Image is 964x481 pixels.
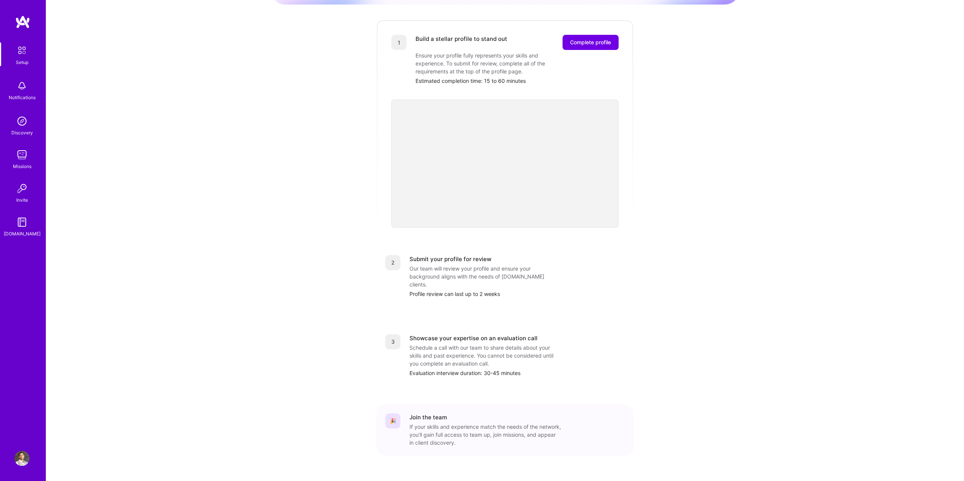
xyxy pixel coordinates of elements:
div: Setup [16,58,28,66]
div: 2 [385,255,400,270]
div: Schedule a call with our team to share details about your skills and past experience. You cannot ... [409,344,561,367]
img: discovery [14,114,30,129]
img: teamwork [14,147,30,162]
iframe: video [391,100,619,228]
span: Complete profile [570,39,611,46]
img: logo [15,15,30,29]
a: User Avatar [12,451,31,466]
div: Ensure your profile fully represents your skills and experience. To submit for review, complete a... [416,51,567,75]
div: Evaluation interview duration: 30-45 minutes [409,369,625,377]
img: bell [14,78,30,93]
div: Build a stellar profile to stand out [416,35,507,50]
div: 3 [385,334,400,349]
div: Notifications [9,93,36,101]
img: guide book [14,215,30,230]
div: Showcase your expertise on an evaluation call [409,334,537,342]
div: [DOMAIN_NAME] [4,230,41,238]
img: setup [14,42,30,58]
div: Invite [16,196,28,204]
div: Submit your profile for review [409,255,491,263]
img: Invite [14,181,30,196]
div: Our team will review your profile and ensure your background aligns with the needs of [DOMAIN_NAM... [409,265,561,288]
div: Profile review can last up to 2 weeks [409,290,625,298]
div: Estimated completion time: 15 to 60 minutes [416,77,619,85]
button: Complete profile [562,35,619,50]
div: If your skills and experience match the needs of the network, you’ll gain full access to team up,... [409,423,561,447]
div: 🎉 [385,413,400,428]
div: Missions [13,162,31,170]
img: User Avatar [14,451,30,466]
div: Discovery [11,129,33,137]
div: 1 [391,35,406,50]
div: Join the team [409,413,447,421]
